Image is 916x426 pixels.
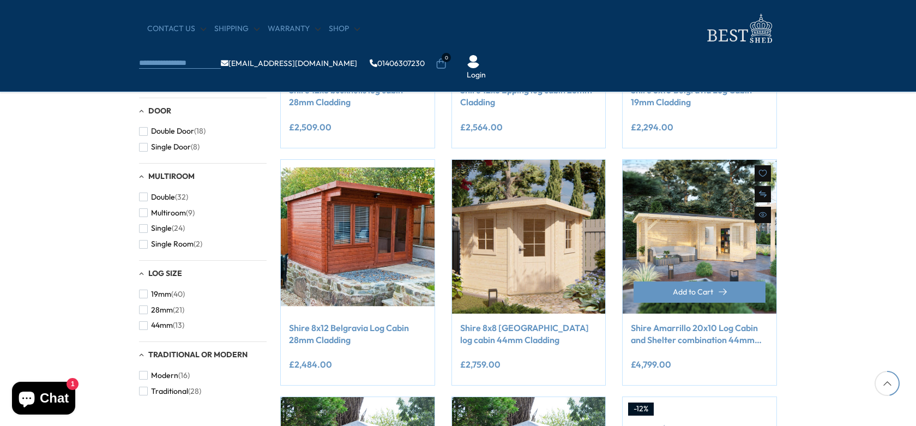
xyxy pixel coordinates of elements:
[460,123,503,131] ins: £2,564.00
[289,123,332,131] ins: £2,509.00
[460,84,598,109] a: Shire 12x8 Epping log cabin 28mm Cladding
[151,305,173,315] span: 28mm
[147,23,206,34] a: CONTACT US
[452,160,606,314] img: Shire 8x8 Colombo Corner log cabin 44mm Cladding - Best Shed
[289,84,426,109] a: Shire 12x8 bucknells log cabin 28mm Cladding
[673,288,713,296] span: Add to Cart
[151,224,172,233] span: Single
[178,371,190,380] span: (16)
[148,350,248,359] span: Traditional or Modern
[173,305,184,315] span: (21)
[268,23,321,34] a: Warranty
[148,171,195,181] span: Multiroom
[171,290,185,299] span: (40)
[186,208,195,218] span: (9)
[139,189,188,205] button: Double
[151,208,186,218] span: Multiroom
[628,403,654,416] div: -12%
[151,239,194,249] span: Single Room
[139,286,185,302] button: 19mm
[281,160,435,314] img: Shire 8x12 Belgravia Log Cabin 19mm Cladding - Best Shed
[370,59,425,67] a: 01406307230
[151,387,188,396] span: Traditional
[289,360,332,369] ins: £2,484.00
[139,205,195,221] button: Multiroom
[214,23,260,34] a: Shipping
[151,142,191,152] span: Single Door
[467,70,486,81] a: Login
[148,106,171,116] span: Door
[467,55,480,68] img: User Icon
[151,127,194,136] span: Double Door
[139,368,190,383] button: Modern
[329,23,360,34] a: Shop
[436,58,447,69] a: 0
[631,322,768,346] a: Shire Amarrillo 20x10 Log Cabin and Shelter combination 44mm cladding
[175,193,188,202] span: (32)
[9,382,79,417] inbox-online-store-chat: Shopify online store chat
[188,387,201,396] span: (28)
[139,317,184,333] button: 44mm
[191,142,200,152] span: (8)
[289,322,426,346] a: Shire 8x12 Belgravia Log Cabin 28mm Cladding
[221,59,357,67] a: [EMAIL_ADDRESS][DOMAIN_NAME]
[631,84,768,109] a: Shire 8x10 Belgravia Log Cabin 19mm Cladding
[139,139,200,155] button: Single Door
[151,321,173,330] span: 44mm
[173,321,184,330] span: (13)
[151,193,175,202] span: Double
[634,281,766,303] button: Add to Cart
[701,11,777,46] img: logo
[442,53,451,62] span: 0
[460,360,501,369] ins: £2,759.00
[631,360,671,369] ins: £4,799.00
[148,268,182,278] span: Log Size
[139,383,201,399] button: Traditional
[460,322,598,346] a: Shire 8x8 [GEOGRAPHIC_DATA] log cabin 44mm Cladding
[151,290,171,299] span: 19mm
[139,123,206,139] button: Double Door
[194,239,202,249] span: (2)
[631,123,673,131] ins: £2,294.00
[139,302,184,318] button: 28mm
[139,220,185,236] button: Single
[151,371,178,380] span: Modern
[172,224,185,233] span: (24)
[194,127,206,136] span: (18)
[139,236,202,252] button: Single Room
[623,160,776,314] img: Shire Amarrillo 20x10 Log Cabin and Shelter combination 44mm cladding - Best Shed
